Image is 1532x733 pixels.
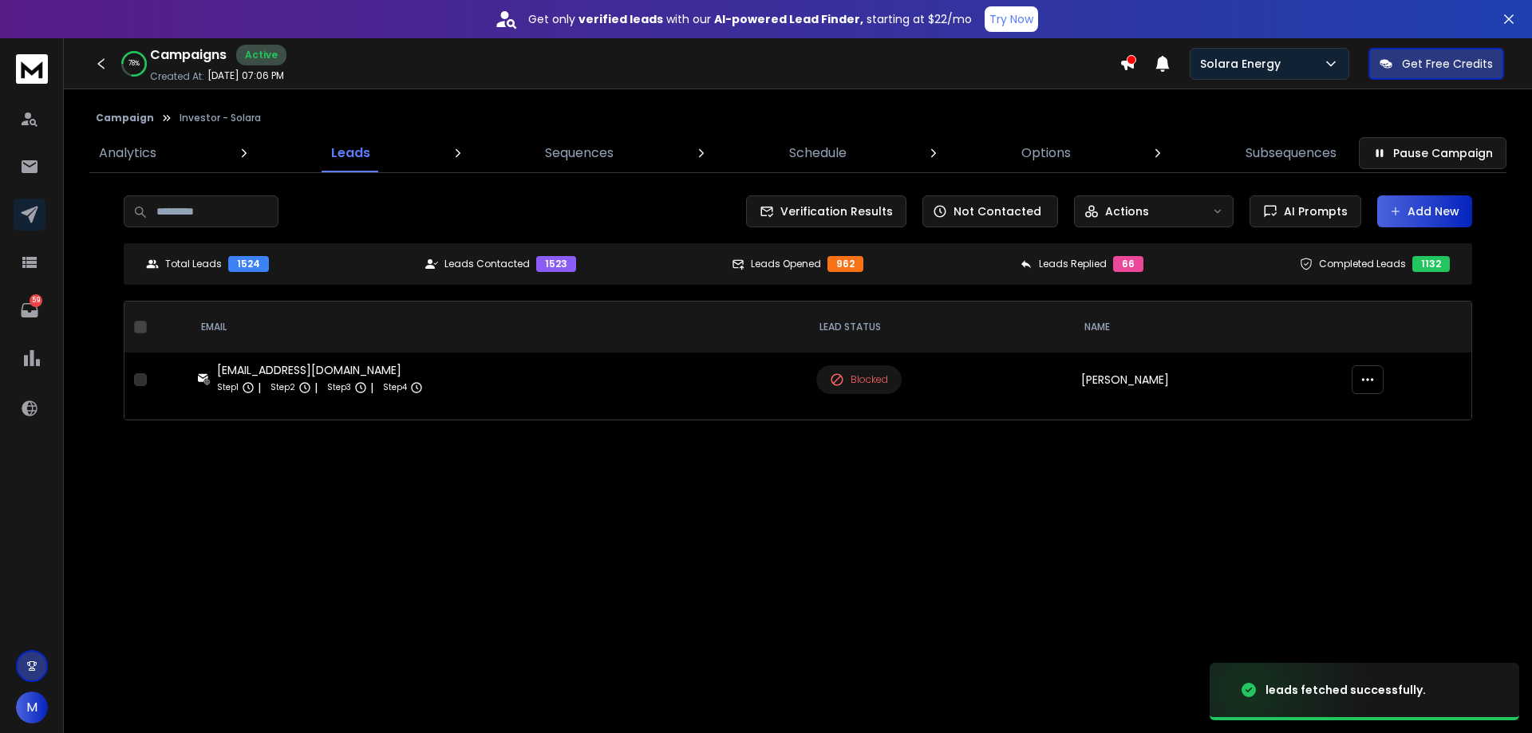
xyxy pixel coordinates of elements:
div: 1523 [536,256,576,272]
button: Get Free Credits [1368,48,1504,80]
a: Analytics [89,134,166,172]
p: Leads Contacted [444,258,530,270]
p: Actions [1105,203,1149,219]
p: | [258,380,261,396]
a: Leads [322,134,380,172]
button: AI Prompts [1250,195,1361,227]
th: LEAD STATUS [807,301,1072,353]
span: Verification Results [774,203,893,219]
button: Campaign [96,112,154,124]
p: Leads [331,144,370,163]
p: Schedule [789,144,847,163]
p: 78 % [128,59,140,69]
div: 66 [1113,256,1143,272]
th: EMAIL [188,301,807,353]
p: [DATE] 07:06 PM [207,69,284,82]
p: Step 1 [217,380,239,396]
a: Sequences [535,134,623,172]
div: 1132 [1412,256,1450,272]
div: 1524 [228,256,269,272]
p: Total Leads [165,258,222,270]
p: Analytics [99,144,156,163]
div: [EMAIL_ADDRESS][DOMAIN_NAME] [217,362,423,378]
button: Verification Results [746,195,906,227]
button: M [16,692,48,723]
a: 59 [14,294,45,326]
p: Completed Leads [1319,258,1406,270]
p: Get only with our starting at $22/mo [528,11,972,27]
button: Try Now [985,6,1038,32]
span: AI Prompts [1277,203,1348,219]
p: Leads Replied [1039,258,1107,270]
div: 962 [827,256,863,272]
a: Options [1012,134,1080,172]
div: Active [236,45,286,65]
p: Investor - Solara [180,112,261,124]
p: Subsequences [1246,144,1337,163]
a: Schedule [780,134,856,172]
th: NAME [1072,301,1342,353]
p: Sequences [545,144,614,163]
button: Pause Campaign [1359,137,1506,169]
p: | [314,380,318,396]
p: Leads Opened [751,258,821,270]
strong: AI-powered Lead Finder, [714,11,863,27]
p: Options [1021,144,1071,163]
div: Blocked [830,372,888,387]
p: Solara Energy [1200,56,1287,72]
p: Step 4 [383,380,407,396]
img: logo [16,54,48,84]
p: Try Now [989,11,1033,27]
h1: Campaigns [150,45,227,65]
p: Not Contacted [954,203,1041,219]
button: Add New [1377,195,1472,227]
td: [PERSON_NAME] [1072,353,1342,407]
div: leads fetched successfully. [1265,682,1426,698]
p: Created At: [150,70,204,83]
p: 59 [30,294,42,307]
p: | [370,380,373,396]
a: Subsequences [1236,134,1346,172]
p: Get Free Credits [1402,56,1493,72]
strong: verified leads [578,11,663,27]
p: Step 3 [327,380,351,396]
p: Step 2 [270,380,295,396]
